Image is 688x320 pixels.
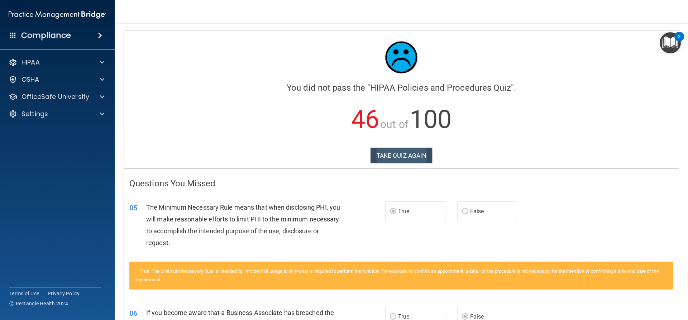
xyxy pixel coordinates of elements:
div: 2 [678,37,680,46]
a: OfficeSafe University [9,92,104,101]
p: Settings [21,110,48,118]
span: False [470,208,484,215]
span: 06 [129,309,137,317]
span: True [398,208,409,215]
h4: Questions You Missed [129,179,673,188]
img: sad_face.ecc698e2.jpg [380,36,423,79]
a: HIPAA [9,58,104,67]
a: Privacy Policy [48,290,80,297]
input: False [462,314,468,320]
span: False [470,313,484,320]
span: 05 [129,204,137,212]
span: 46 [351,105,379,134]
p: HIPAA [21,58,40,67]
span: Ⓒ Rectangle Health 2024 [9,300,68,307]
span: out of [380,118,408,130]
h4: Compliance [21,30,71,40]
input: False [462,209,468,214]
h4: You did not pass the " ". [129,83,673,92]
iframe: Drift Widget Chat Controller [652,271,679,298]
a: OSHA [9,75,104,84]
a: Settings [9,110,104,118]
span: True. The Minimum Necessary Rule is intended to limit the PHI usage to only what is required to p... [135,268,659,282]
input: True [390,209,396,214]
p: OSHA [21,75,39,84]
span: The Minimum Necessary Rule means that when disclosing PHI, you will make reasonable efforts to li... [146,204,340,247]
button: Open Resource Center, 2 new notifications [660,32,681,53]
a: Terms of Use [9,290,39,297]
button: TAKE QUIZ AGAIN [371,148,433,163]
span: 100 [410,105,451,134]
p: OfficeSafe University [21,92,89,101]
span: HIPAA Policies and Procedures Quiz [370,83,511,93]
input: True [390,314,396,320]
span: True [398,313,409,320]
img: PMB logo [9,8,106,22]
